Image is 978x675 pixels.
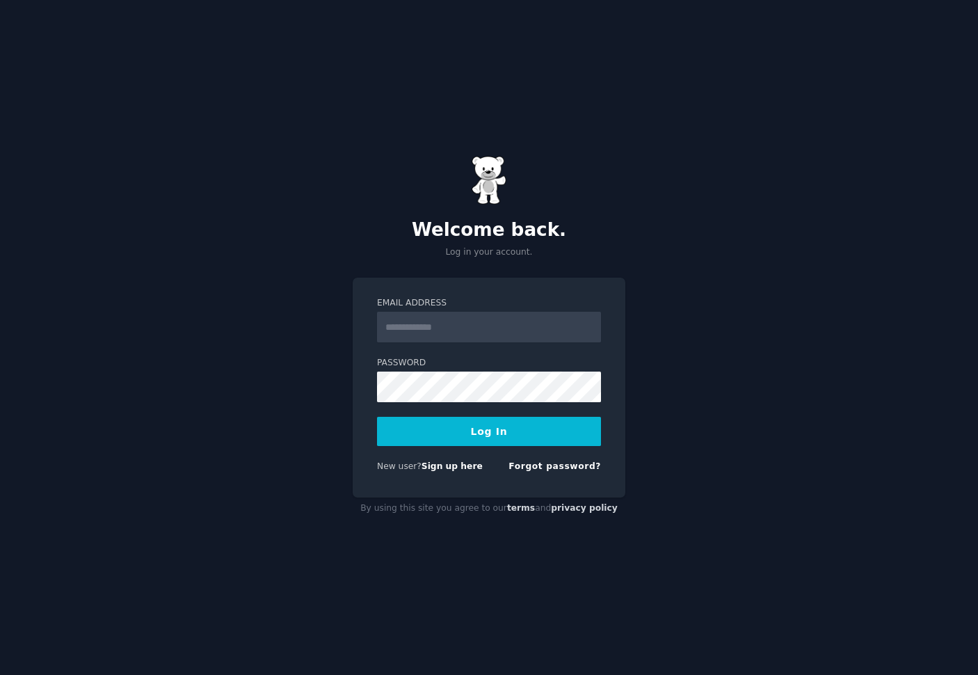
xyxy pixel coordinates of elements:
label: Password [377,357,601,370]
label: Email Address [377,297,601,310]
div: By using this site you agree to our and [353,498,625,520]
button: Log In [377,417,601,446]
a: terms [507,503,535,513]
img: Gummy Bear [472,156,506,205]
p: Log in your account. [353,246,625,259]
span: New user? [377,461,422,471]
a: privacy policy [551,503,618,513]
h2: Welcome back. [353,219,625,241]
a: Forgot password? [508,461,601,471]
a: Sign up here [422,461,483,471]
